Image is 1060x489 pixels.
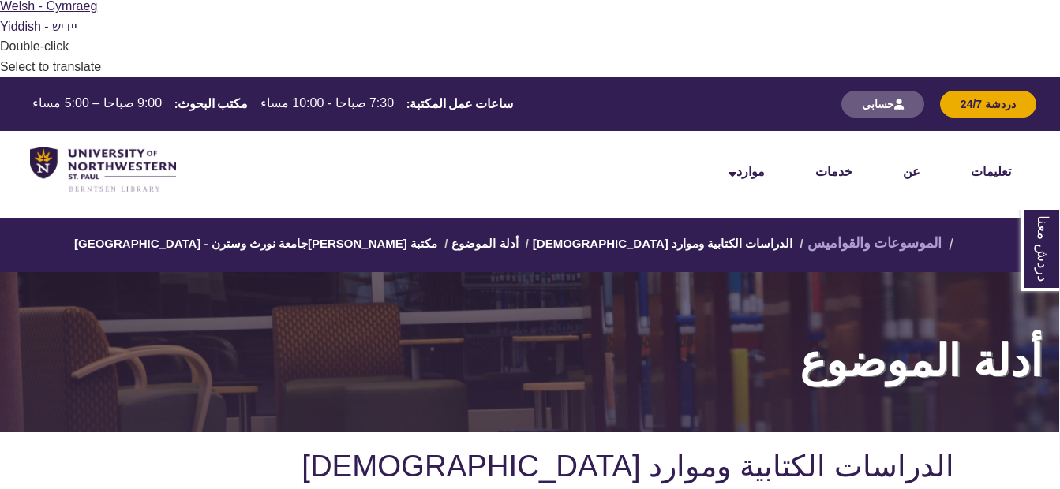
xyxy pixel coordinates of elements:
[971,165,1011,178] a: تعليمات
[308,237,437,250] a: مكتبة [PERSON_NAME]
[729,165,765,178] a: موارد
[533,237,792,250] a: الدراسات الكتابية وموارد [DEMOGRAPHIC_DATA]
[30,147,176,193] img: شعار مكتبة UNWSP
[32,96,162,110] span: 9:00 صباحا – 5:00 مساء
[940,91,1036,118] button: دردشة 24/7
[815,165,852,178] a: خدمات
[841,97,924,110] a: حسابي
[106,448,953,487] h1: الدراسات الكتابية وموارد [DEMOGRAPHIC_DATA]
[168,95,250,112] th: مكتب البحوث:
[74,237,308,250] a: جامعة نورث وسترن - [GEOGRAPHIC_DATA]
[736,165,765,178] font: موارد
[940,97,1036,110] a: دردشة 24/7
[862,98,894,110] font: حسابي
[26,95,515,112] table: ساعات اليوم
[260,96,394,110] span: 7:30 صباحا - 10:00 مساء
[400,95,515,112] th: ساعات عمل المكتبة:
[807,232,957,255] li: الموسوعات والقواميس
[841,91,924,118] button: حسابي
[997,208,1056,230] a: العودة إلى الأعلى
[88,272,1060,412] h1: أدلة الموضوع
[451,237,518,250] a: أدلة الموضوع
[26,95,515,114] a: ساعات اليوم
[903,165,920,178] a: عن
